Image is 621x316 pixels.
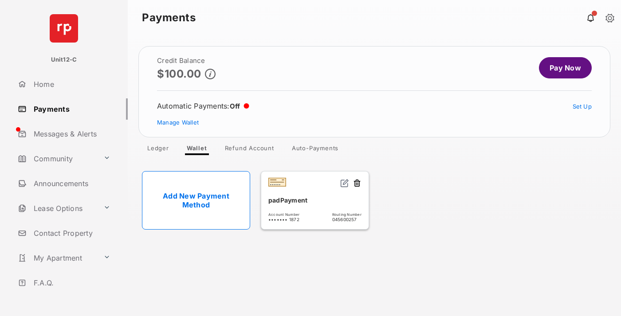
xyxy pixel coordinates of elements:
[14,74,128,95] a: Home
[14,173,128,194] a: Announcements
[14,222,128,244] a: Contact Property
[268,217,299,222] span: ••••••• 1872
[142,171,250,230] a: Add New Payment Method
[573,103,592,110] a: Set Up
[14,247,100,269] a: My Apartment
[285,144,346,155] a: Auto-Payments
[157,101,249,110] div: Automatic Payments :
[268,212,299,217] span: Account Number
[50,14,78,43] img: svg+xml;base64,PHN2ZyB4bWxucz0iaHR0cDovL3d3dy53My5vcmcvMjAwMC9zdmciIHdpZHRoPSI2NCIgaGVpZ2h0PSI2NC...
[157,68,201,80] p: $100.00
[140,144,176,155] a: Ledger
[157,119,199,126] a: Manage Wallet
[340,179,349,187] img: svg+xml;base64,PHN2ZyB2aWV3Qm94PSIwIDAgMjQgMjQiIHdpZHRoPSIxNiIgaGVpZ2h0PSIxNiIgZmlsbD0ibm9uZSIgeG...
[14,123,128,144] a: Messages & Alerts
[142,12,196,23] strong: Payments
[51,55,77,64] p: Unit12-C
[14,148,100,169] a: Community
[332,217,362,222] span: 045600257
[157,57,216,64] h2: Credit Balance
[332,212,362,217] span: Routing Number
[218,144,281,155] a: Refund Account
[14,272,128,293] a: F.A.Q.
[14,198,100,219] a: Lease Options
[180,144,214,155] a: Wallet
[14,98,128,120] a: Payments
[230,102,240,110] span: Off
[268,193,362,207] div: padPayment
